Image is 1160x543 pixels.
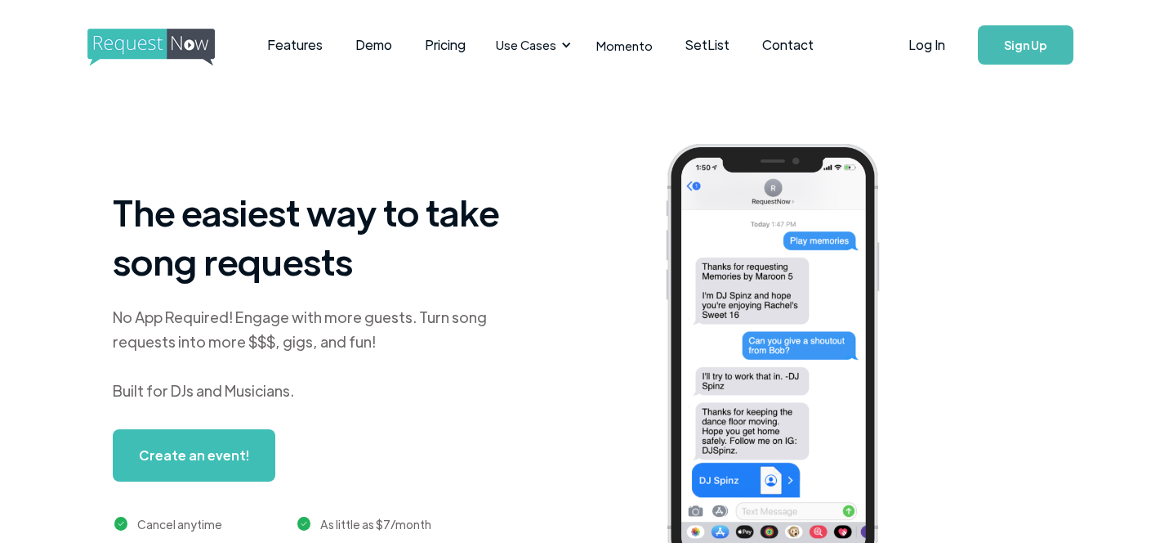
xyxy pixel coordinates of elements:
[978,25,1073,65] a: Sign Up
[746,20,830,70] a: Contact
[580,21,669,70] a: Momento
[113,305,521,403] div: No App Required! Engage with more guests. Turn song requests into more $$$, gigs, and fun! Built ...
[113,429,275,482] a: Create an event!
[87,29,245,66] img: requestnow logo
[496,36,556,54] div: Use Cases
[486,20,576,70] div: Use Cases
[408,20,482,70] a: Pricing
[251,20,339,70] a: Features
[87,29,210,61] a: home
[297,517,311,531] img: green checkmark
[113,187,521,285] h1: The easiest way to take song requests
[339,20,408,70] a: Demo
[669,20,746,70] a: SetList
[137,514,222,534] div: Cancel anytime
[114,517,128,531] img: green checkmark
[892,16,961,74] a: Log In
[320,514,431,534] div: As little as $7/month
